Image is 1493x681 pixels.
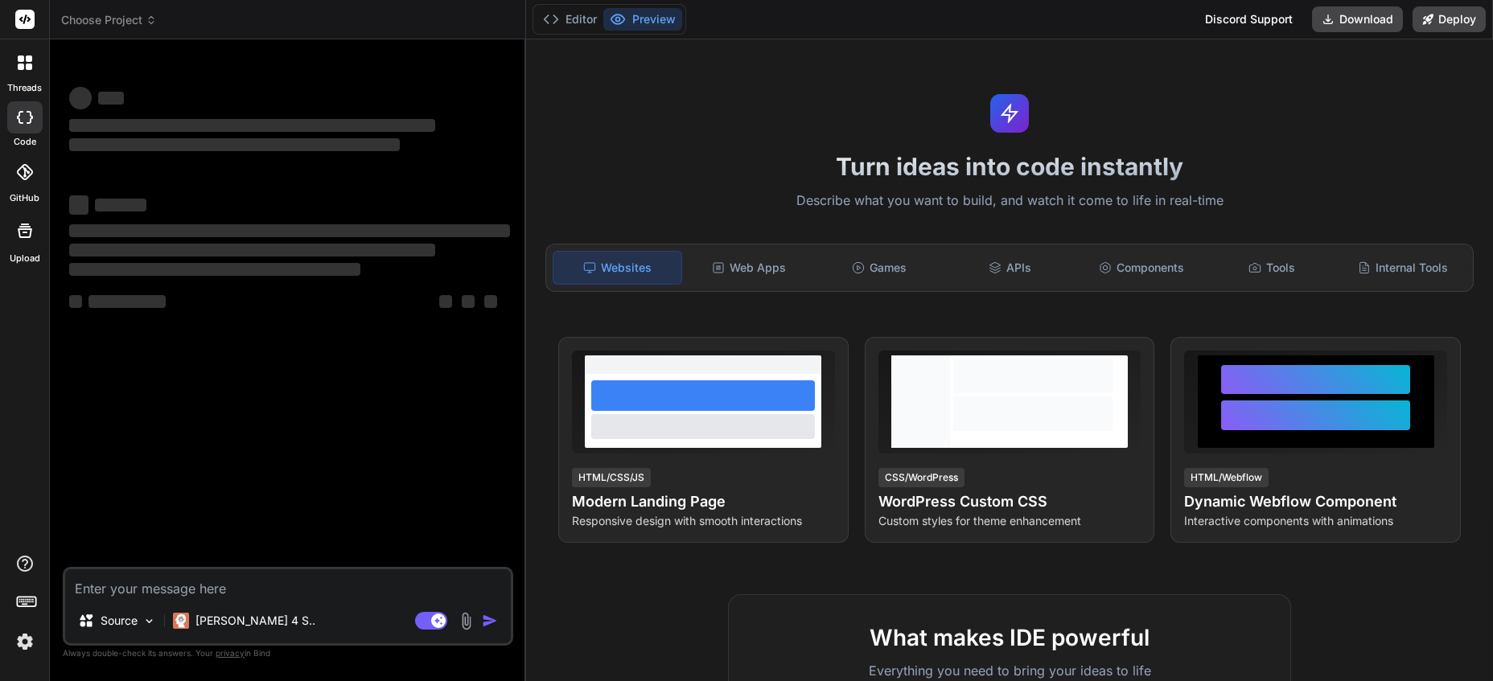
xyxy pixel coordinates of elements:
[10,252,40,265] label: Upload
[816,251,944,285] div: Games
[536,191,1483,211] p: Describe what you want to build, and watch it come to life in real-time
[1195,6,1302,32] div: Discord Support
[69,224,510,237] span: ‌
[69,119,435,132] span: ‌
[572,490,835,513] h4: Modern Landing Page
[457,612,475,630] img: attachment
[462,295,475,308] span: ‌
[69,138,400,151] span: ‌
[1208,251,1336,285] div: Tools
[439,295,452,308] span: ‌
[572,468,651,487] div: HTML/CSS/JS
[142,614,156,628] img: Pick Models
[755,661,1265,680] p: Everything you need to bring your ideas to life
[755,621,1265,654] h2: What makes IDE powerful
[947,251,1075,285] div: APIs
[69,87,92,109] span: ‌
[1413,6,1486,32] button: Deploy
[1312,6,1403,32] button: Download
[1184,513,1447,529] p: Interactive components with animations
[69,244,435,256] span: ‌
[7,81,42,95] label: threads
[484,295,497,308] span: ‌
[1184,490,1447,513] h4: Dynamic Webflow Component
[98,92,124,105] span: ‌
[61,12,157,28] span: Choose Project
[69,295,82,308] span: ‌
[1339,251,1466,285] div: Internal Tools
[878,490,1141,513] h4: WordPress Custom CSS
[11,628,39,655] img: settings
[537,8,603,31] button: Editor
[63,646,513,661] p: Always double-check its answers. Your in Bind
[572,513,835,529] p: Responsive design with smooth interactions
[173,613,189,629] img: Claude 4 Sonnet
[69,263,360,276] span: ‌
[878,513,1141,529] p: Custom styles for theme enhancement
[685,251,813,285] div: Web Apps
[88,295,166,308] span: ‌
[553,251,682,285] div: Websites
[10,191,39,205] label: GitHub
[878,468,964,487] div: CSS/WordPress
[95,199,146,211] span: ‌
[536,152,1483,181] h1: Turn ideas into code instantly
[195,613,315,629] p: [PERSON_NAME] 4 S..
[101,613,138,629] p: Source
[1184,468,1269,487] div: HTML/Webflow
[69,195,88,215] span: ‌
[14,135,36,149] label: code
[482,613,498,629] img: icon
[603,8,682,31] button: Preview
[216,648,245,658] span: privacy
[1077,251,1205,285] div: Components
